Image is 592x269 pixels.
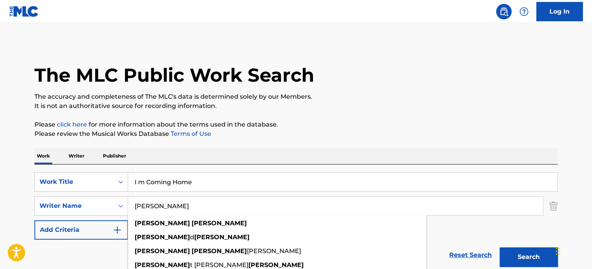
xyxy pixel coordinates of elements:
[496,4,512,19] a: Public Search
[192,219,247,227] strong: [PERSON_NAME]
[39,201,109,211] div: Writer Name
[34,101,558,111] p: It is not an authoritative source for recording information.
[247,247,301,255] span: [PERSON_NAME]
[57,121,87,128] a: click here
[499,7,508,16] img: search
[34,120,558,129] p: Please for more information about the terms used in the database.
[192,247,247,255] strong: [PERSON_NAME]
[113,225,122,235] img: 9d2ae6d4665cec9f34b9.svg
[445,247,496,264] a: Reset Search
[9,6,39,17] img: MLC Logo
[500,247,558,267] button: Search
[135,261,190,269] strong: [PERSON_NAME]
[39,177,109,187] div: Work Title
[553,232,592,269] iframe: Chat Widget
[135,247,190,255] strong: [PERSON_NAME]
[519,7,529,16] img: help
[34,220,128,240] button: Add Criteria
[248,261,304,269] strong: [PERSON_NAME]
[34,92,558,101] p: The accuracy and completeness of The MLC's data is determined solely by our Members.
[190,233,194,241] span: d
[190,261,248,269] span: t [PERSON_NAME]
[536,2,583,21] a: Log In
[34,148,52,164] p: Work
[101,148,128,164] p: Publisher
[194,233,250,241] strong: [PERSON_NAME]
[34,63,314,87] h1: The MLC Public Work Search
[549,196,558,216] img: Delete Criterion
[556,240,560,263] div: Drag
[516,4,532,19] div: Help
[34,129,558,139] p: Please review the Musical Works Database
[169,130,211,137] a: Terms of Use
[66,148,87,164] p: Writer
[135,233,190,241] strong: [PERSON_NAME]
[135,219,190,227] strong: [PERSON_NAME]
